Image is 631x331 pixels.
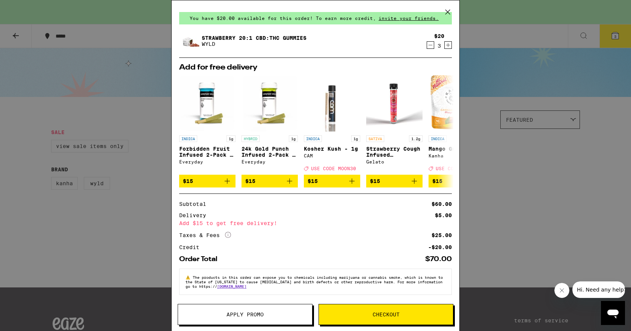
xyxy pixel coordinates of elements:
p: INDICA [304,135,322,142]
iframe: Button to launch messaging window [601,301,625,325]
span: $15 [432,178,442,184]
span: Apply Promo [226,312,264,317]
div: Everyday [179,159,235,164]
div: $20 [434,33,444,39]
span: Hi. Need any help? [5,5,54,11]
div: Gelato [366,159,423,164]
p: Mango Gummies [429,146,485,152]
div: Delivery [179,213,211,218]
p: Forbidden Fruit Infused 2-Pack - 1g [179,146,235,158]
div: You have $20.00 available for this order! To earn more credit,invite your friends. [179,12,452,24]
span: Checkout [373,312,400,317]
iframe: Message from company [572,281,625,298]
p: 1g [226,135,235,142]
div: Taxes & Fees [179,232,231,239]
h2: Add for free delivery [179,64,452,71]
p: Kosher Kush - 1g [304,146,360,152]
span: $15 [308,178,318,184]
span: $15 [183,178,193,184]
div: $5.00 [435,213,452,218]
p: 1.2g [409,135,423,142]
div: Everyday [242,159,298,164]
div: Subtotal [179,201,211,207]
p: 24k Gold Punch Infused 2-Pack - 1g [242,146,298,158]
span: USE CODE MOON30 [311,166,356,171]
div: $70.00 [425,256,452,263]
div: $60.00 [432,201,452,207]
button: Add to bag [366,175,423,187]
button: Apply Promo [178,304,312,325]
span: You have $20.00 available for this order! To earn more credit, [190,16,376,21]
div: Add $15 to get free delivery! [179,221,452,226]
button: Add to bag [304,175,360,187]
img: Kanha - Mango Gummies [430,75,483,131]
a: Open page for Mango Gummies from Kanha [429,75,485,175]
div: 3 [434,43,444,49]
iframe: Close message [554,283,569,298]
span: $15 [370,178,380,184]
span: USE CODE MOON30 [436,166,481,171]
button: Checkout [319,304,453,325]
button: Decrement [427,41,434,49]
p: Strawberry Cough Infused [PERSON_NAME]'s - 1.2g [366,146,423,158]
img: Strawberry 20:1 CBD:THC Gummies [179,30,200,51]
img: CAM - Kosher Kush - 1g [304,75,360,131]
button: Add to bag [179,175,235,187]
span: The products in this order can expose you to chemicals including marijuana or cannabis smoke, whi... [186,275,443,289]
img: Everyday - Forbidden Fruit Infused 2-Pack - 1g [179,75,235,131]
div: -$20.00 [428,245,452,250]
p: HYBRID [242,135,260,142]
div: Order Total [179,256,223,263]
button: Increment [444,41,452,49]
p: WYLD [202,41,306,47]
div: CAM [304,153,360,158]
img: Everyday - 24k Gold Punch Infused 2-Pack - 1g [242,75,298,131]
button: Add to bag [429,175,485,187]
p: 1g [289,135,298,142]
a: Open page for Kosher Kush - 1g from CAM [304,75,360,175]
div: Credit [179,245,205,250]
div: Kanha [429,153,485,158]
span: invite your friends. [376,16,441,21]
p: INDICA [429,135,447,142]
a: Open page for Strawberry Cough Infused Lolli's - 1.2g from Gelato [366,75,423,175]
p: SATIVA [366,135,384,142]
a: [DOMAIN_NAME] [217,284,246,289]
a: Open page for Forbidden Fruit Infused 2-Pack - 1g from Everyday [179,75,235,175]
p: 1g [351,135,360,142]
a: Open page for 24k Gold Punch Infused 2-Pack - 1g from Everyday [242,75,298,175]
span: ⚠️ [186,275,193,280]
a: Strawberry 20:1 CBD:THC Gummies [202,35,306,41]
img: Gelato - Strawberry Cough Infused Lolli's - 1.2g [366,75,423,131]
button: Add to bag [242,175,298,187]
span: $15 [245,178,255,184]
div: $25.00 [432,233,452,238]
